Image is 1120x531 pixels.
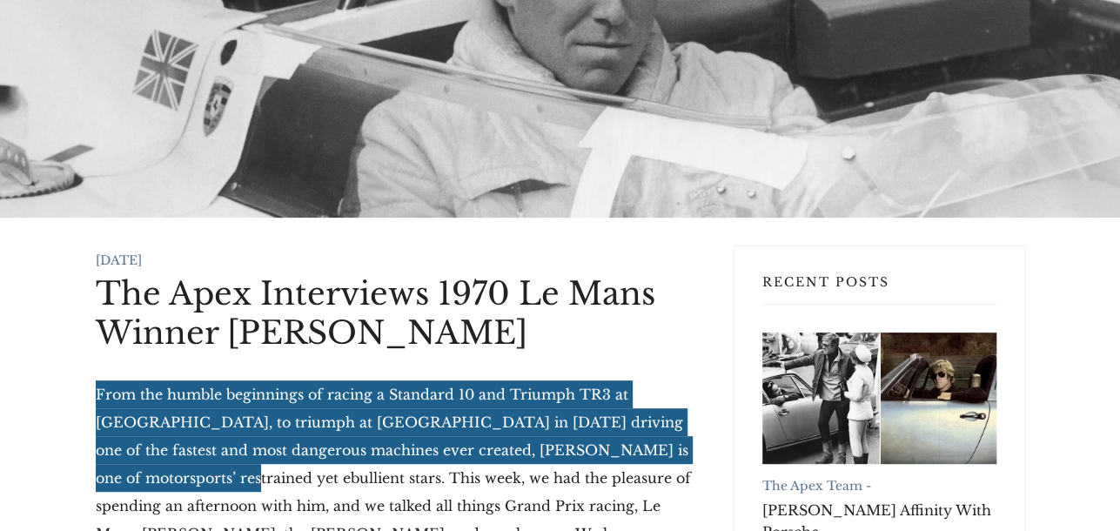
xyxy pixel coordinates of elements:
a: Robert Redford's Affinity With Porsche [762,333,996,464]
h1: The Apex Interviews 1970 Le Mans Winner [PERSON_NAME] [96,274,706,353]
h3: Recent Posts [762,274,996,305]
a: The Apex Team - [762,478,871,494]
time: [DATE] [96,252,142,268]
